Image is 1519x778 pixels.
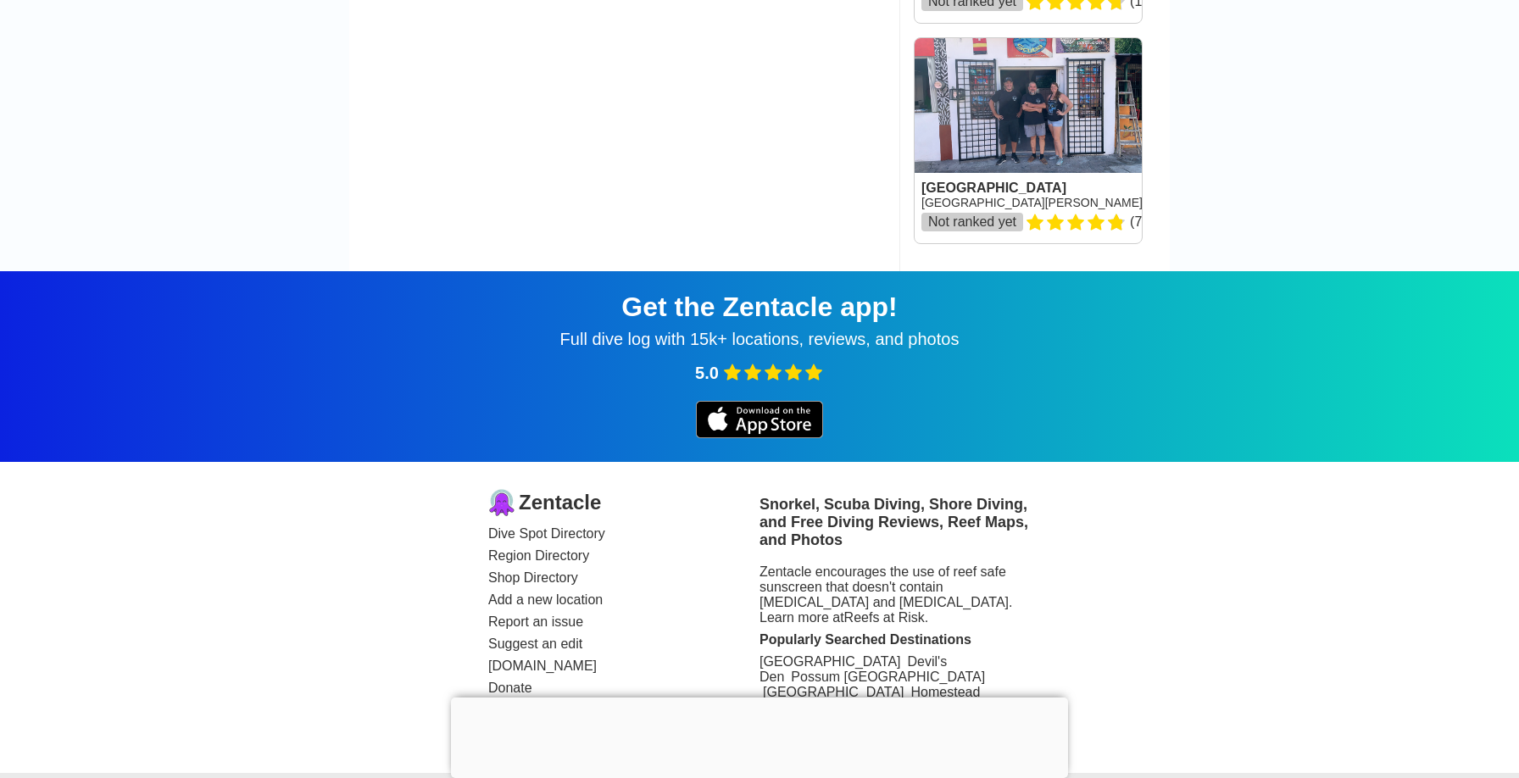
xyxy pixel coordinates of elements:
[759,564,1031,625] div: Zentacle encourages the use of reef safe sunscreen that doesn't contain [MEDICAL_DATA] and [MEDIC...
[696,401,823,438] img: iOS app store
[488,659,759,674] a: [DOMAIN_NAME]
[488,489,515,516] img: logo
[488,570,759,586] a: Shop Directory
[451,697,1068,774] iframe: Advertisement
[488,681,759,696] a: Donate
[759,632,1031,647] div: Popularly Searched Destinations
[759,654,901,669] a: [GEOGRAPHIC_DATA]
[488,614,759,630] a: Report an issue
[695,364,719,383] span: 5.0
[763,685,904,699] a: [GEOGRAPHIC_DATA]
[844,610,925,625] a: Reefs at Risk
[488,548,759,564] a: Region Directory
[488,526,759,542] a: Dive Spot Directory
[696,426,823,441] a: iOS app store
[488,592,759,608] a: Add a new location
[519,491,601,514] span: Zentacle
[20,292,1499,323] div: Get the Zentacle app!
[20,330,1499,349] div: Full dive log with 15k+ locations, reviews, and photos
[791,670,985,684] a: Possum [GEOGRAPHIC_DATA]
[488,636,759,652] a: Suggest an edit
[759,496,1031,549] h3: Snorkel, Scuba Diving, Shore Diving, and Free Diving Reviews, Reef Maps, and Photos
[759,654,947,684] a: Devil's Den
